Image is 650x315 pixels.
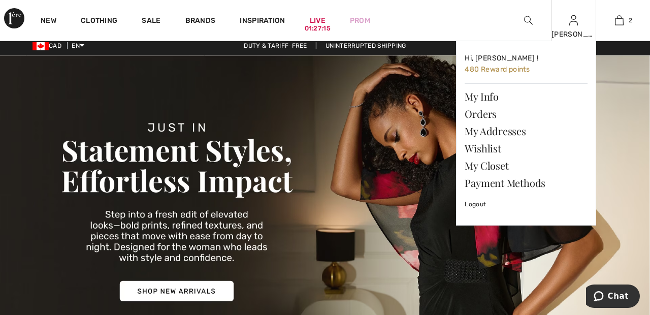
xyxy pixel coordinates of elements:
img: My Bag [615,14,624,26]
a: Logout [465,192,588,217]
div: 01:27:15 [305,24,331,34]
a: Wishlist [465,140,588,157]
a: My Info [465,88,588,105]
a: My Closet [465,157,588,174]
a: Hi, [PERSON_NAME] ! 480 Reward points [465,49,588,79]
a: My Addresses [465,122,588,140]
span: EN [72,42,84,49]
span: Hi, [PERSON_NAME] ! [465,54,538,62]
a: Clothing [81,16,117,27]
iframe: Opens a widget where you can chat to one of our agents [586,285,640,310]
a: New [41,16,56,27]
span: Inspiration [240,16,285,27]
div: [PERSON_NAME] [551,29,596,40]
a: 2 [597,14,641,26]
span: CAD [32,42,66,49]
a: Payment Methods [465,174,588,192]
img: Canadian Dollar [32,42,49,50]
img: 1ère Avenue [4,8,24,28]
a: Sale [142,16,160,27]
a: Live01:27:15 [310,15,326,26]
span: 2 [629,16,632,25]
span: 480 Reward points [465,65,530,74]
a: Orders [465,105,588,122]
img: search the website [524,14,533,26]
img: My Info [569,14,578,26]
a: Sign In [569,15,578,25]
a: Brands [185,16,216,27]
a: Prom [350,15,370,26]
